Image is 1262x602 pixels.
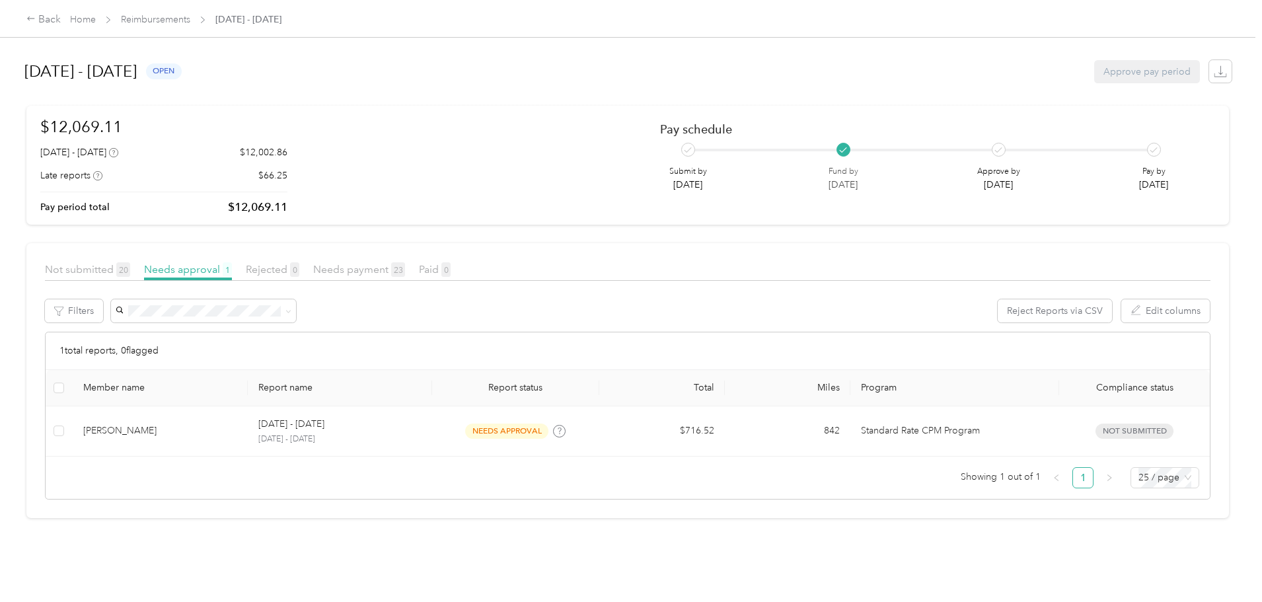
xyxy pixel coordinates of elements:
span: Not submitted [1095,424,1173,439]
span: Compliance status [1070,382,1199,393]
span: Showing 1 out of 1 [961,467,1041,487]
p: $12,002.86 [240,145,287,159]
span: needs approval [465,424,548,439]
p: Fund by [829,166,858,178]
div: Total [610,382,714,393]
button: Filters [45,299,103,322]
p: Pay period total [40,200,110,214]
div: [DATE] - [DATE] [40,145,118,159]
h2: Pay schedule [660,122,1192,136]
span: Rejected [246,263,299,276]
div: Miles [735,382,840,393]
span: Report status [443,382,589,393]
td: $716.52 [599,406,725,457]
button: right [1099,467,1120,488]
span: left [1053,474,1060,482]
span: Paid [419,263,451,276]
p: Pay by [1139,166,1168,178]
p: Standard Rate CPM Program [861,424,1049,438]
p: [DATE] - [DATE] [258,417,324,432]
span: open [146,63,182,79]
p: $12,069.11 [228,199,287,215]
div: [PERSON_NAME] [83,424,238,438]
span: Needs payment [313,263,405,276]
h1: [DATE] - [DATE] [24,56,137,87]
div: 1 total reports, 0 flagged [46,332,1210,370]
p: $66.25 [258,169,287,182]
div: Back [26,12,61,28]
p: [DATE] [829,178,858,192]
iframe: Everlance-gr Chat Button Frame [1188,528,1262,602]
th: Report name [248,370,431,406]
p: [DATE] [1139,178,1168,192]
a: Reimbursements [121,14,190,25]
div: Late reports [40,169,102,182]
p: [DATE] [977,178,1020,192]
div: Page Size [1131,467,1199,488]
span: Not submitted [45,263,130,276]
button: Reject Reports via CSV [998,299,1112,322]
span: 20 [116,262,130,277]
td: Standard Rate CPM Program [850,406,1059,457]
span: 0 [441,262,451,277]
span: right [1105,474,1113,482]
span: Needs approval [144,263,232,276]
p: [DATE] [669,178,707,192]
span: 1 [223,262,232,277]
button: left [1046,467,1067,488]
th: Member name [73,370,248,406]
span: 0 [290,262,299,277]
li: 1 [1072,467,1094,488]
div: Member name [83,382,238,393]
li: Previous Page [1046,467,1067,488]
a: Home [70,14,96,25]
a: 1 [1073,468,1093,488]
h1: $12,069.11 [40,115,287,138]
span: [DATE] - [DATE] [215,13,281,26]
span: 25 / page [1138,468,1191,488]
td: 842 [725,406,850,457]
p: Submit by [669,166,707,178]
button: Edit columns [1121,299,1210,322]
p: Approve by [977,166,1020,178]
th: Program [850,370,1059,406]
li: Next Page [1099,467,1120,488]
p: [DATE] - [DATE] [258,433,421,445]
span: 23 [391,262,405,277]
